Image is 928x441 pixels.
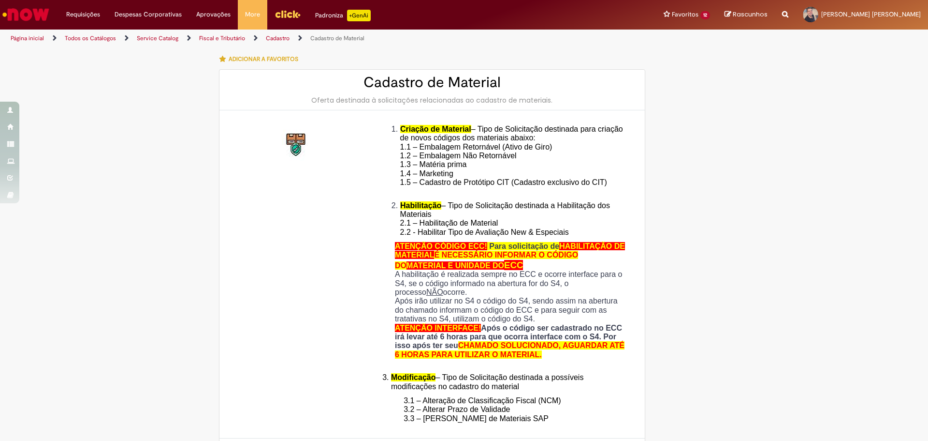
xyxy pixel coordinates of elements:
[229,55,298,63] span: Adicionar a Favoritos
[281,130,312,161] img: Cadastro de Material
[310,34,364,42] a: Cadastro de Material
[266,34,290,42] a: Cadastro
[404,396,561,423] span: 3.1 – Alteração de Classificação Fiscal (NCM) 3.2 – Alterar Prazo de Validade 3.3 – [PERSON_NAME]...
[391,373,628,391] li: – Tipo de Solicitação destinada a possíveis modificações no cadastro do material
[1,5,51,24] img: ServiceNow
[196,10,231,19] span: Aprovações
[672,10,698,19] span: Favoritos
[11,34,44,42] a: Página inicial
[66,10,100,19] span: Requisições
[199,34,245,42] a: Fiscal e Tributário
[489,242,559,250] span: Para solicitação de
[65,34,116,42] a: Todos os Catálogos
[229,75,635,91] h2: Cadastro de Material
[733,10,768,19] span: Rascunhos
[275,7,301,21] img: click_logo_yellow_360x200.png
[395,242,487,250] span: ATENÇÃO CÓDIGO ECC!
[400,201,610,236] span: – Tipo de Solicitação destinada a Habilitação dos Materiais 2.1 – Habilitação de Material 2.2 - H...
[347,10,371,21] p: +GenAi
[821,10,921,18] span: [PERSON_NAME] [PERSON_NAME]
[400,125,623,196] span: – Tipo de Solicitação destinada para criação de novos códigos dos materiais abaixo: 1.1 – Embalag...
[315,10,371,21] div: Padroniza
[395,341,624,358] span: CHAMADO SOLUCIONADO, AGUARDAR ATÉ 6 HORAS PARA UTILIZAR O MATERIAL.
[395,324,481,332] span: ATENÇÃO INTERFACE!
[229,95,635,105] div: Oferta destinada à solicitações relacionadas ao cadastro de materiais.
[219,49,304,69] button: Adicionar a Favoritos
[115,10,182,19] span: Despesas Corporativas
[426,288,443,296] u: NÃO
[395,251,578,269] span: É NECESSÁRIO INFORMAR O CÓDIGO DO
[406,261,504,270] span: MATERIAL E UNIDADE DO
[395,297,628,323] p: Após irão utilizar no S4 o código do S4, sendo assim na abertura do chamado informam o código do ...
[245,10,260,19] span: More
[137,34,178,42] a: Service Catalog
[400,125,471,133] span: Criação de Material
[391,373,435,381] span: Modificação
[400,201,441,210] span: Habilitação
[504,260,523,270] span: ECC
[7,30,611,47] ul: Trilhas de página
[700,11,710,19] span: 12
[395,270,628,297] p: A habilitação é realizada sempre no ECC e ocorre interface para o S4, se o código informado na ab...
[395,324,624,359] strong: Após o código ser cadastrado no ECC irá levar até 6 horas para que ocorra interface com o S4. Por...
[395,242,625,259] span: HABILITAÇÃO DE MATERIAL
[725,10,768,19] a: Rascunhos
